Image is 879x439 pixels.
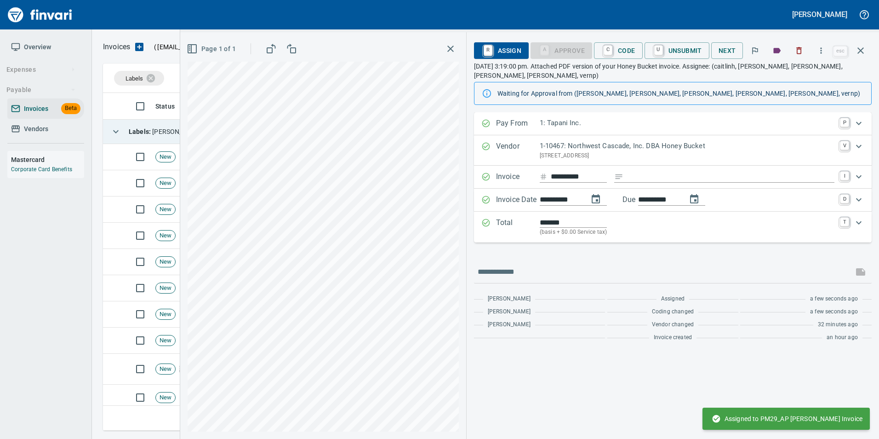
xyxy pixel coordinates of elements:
span: Assigned [661,295,685,304]
p: Invoice [496,171,540,183]
a: Corporate Card Benefits [11,166,72,173]
button: Payable [3,81,80,98]
span: New [156,205,175,214]
span: New [156,153,175,162]
span: a few seconds ago [810,295,858,304]
span: Assign [481,43,521,58]
h6: Mastercard [11,155,84,165]
span: Next [719,45,736,57]
span: Status [155,101,187,112]
p: [STREET_ADDRESS] [540,151,834,161]
span: [PERSON_NAME] [488,307,531,317]
span: Unsubmit [652,43,702,58]
p: Total [496,217,540,237]
button: More [811,40,831,61]
p: 1-10467: Northwest Cascade, Inc. DBA Honey Bucket [540,141,834,151]
span: Overview [24,41,51,53]
a: esc [833,46,847,56]
p: [DATE] 3:19:00 pm. Attached PDF version of your Honey Bucket invoice. Assignee: (caitlinh, [PERSO... [474,62,872,80]
button: change due date [683,188,705,210]
span: a few seconds ago [810,307,858,317]
button: Next [711,42,743,59]
a: T [840,217,849,226]
span: [PERSON_NAME] [129,128,202,135]
div: Expand [474,212,872,243]
p: Pay From [496,118,540,130]
p: ( ) [148,42,265,52]
button: Discard [789,40,809,61]
a: U [654,45,663,55]
span: Pages Split [176,365,191,372]
button: Upload an Invoice [130,41,148,52]
span: New [156,393,175,402]
span: Close invoice [831,40,872,62]
span: Expenses [6,64,76,75]
span: [PERSON_NAME] [488,320,531,329]
button: Expenses [3,61,80,78]
img: Finvari [6,4,74,26]
p: Due [622,194,666,205]
h5: [PERSON_NAME] [792,10,847,19]
span: This records your message into the invoice and notifies anyone mentioned [850,261,872,283]
a: Overview [7,37,84,58]
a: V [840,141,849,150]
span: New [156,231,175,240]
a: InvoicesBeta [7,98,84,119]
span: Invoices [24,103,48,115]
a: C [604,45,612,55]
button: [PERSON_NAME] [790,7,850,22]
span: New [156,336,175,345]
div: Expand [474,166,872,189]
button: Labels [767,40,787,61]
button: Page 1 of 1 [185,40,240,58]
span: New [156,179,175,188]
span: Code [601,43,635,58]
a: P [840,118,849,127]
span: [PERSON_NAME] [488,295,531,304]
button: Flag [745,40,765,61]
div: Labels [114,71,164,86]
span: New [156,365,175,374]
button: UUnsubmit [645,42,709,59]
span: Vendors [24,123,48,135]
a: Vendors [7,119,84,139]
svg: Invoice description [614,172,623,181]
span: Vendor changed [652,320,694,329]
span: Labels [126,75,143,82]
span: Coding changed [652,307,694,317]
div: Expand [474,189,872,212]
span: Beta [61,103,80,114]
div: Waiting for Approval from ([PERSON_NAME], [PERSON_NAME], [PERSON_NAME], [PERSON_NAME], [PERSON_NA... [497,85,864,102]
p: Vendor [496,141,540,160]
p: Invoices [103,41,130,52]
div: Coding Required [531,46,592,53]
span: Assigned to PM29_AP [PERSON_NAME] Invoice [712,414,862,423]
a: I [840,171,849,180]
button: CCode [594,42,643,59]
span: Payable [6,84,76,96]
a: R [484,45,492,55]
button: RAssign [474,42,529,59]
span: an hour ago [827,333,858,342]
p: (basis + $0.00 Service tax) [540,228,834,237]
svg: Invoice number [540,171,547,182]
span: 32 minutes ago [818,320,858,329]
nav: breadcrumb [103,41,130,52]
div: Expand [474,135,872,166]
span: Page 1 of 1 [188,43,236,55]
span: Invoice created [654,333,692,342]
span: New [156,310,175,319]
a: D [840,194,849,203]
span: New [156,258,175,266]
span: New [156,284,175,293]
div: Expand [474,112,872,135]
button: change date [585,188,607,210]
span: Status [155,101,175,112]
span: [EMAIL_ADDRESS][DOMAIN_NAME] [156,42,262,52]
p: Invoice Date [496,194,540,206]
strong: Labels : [129,128,152,135]
p: 1: Tapani Inc. [540,118,834,128]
